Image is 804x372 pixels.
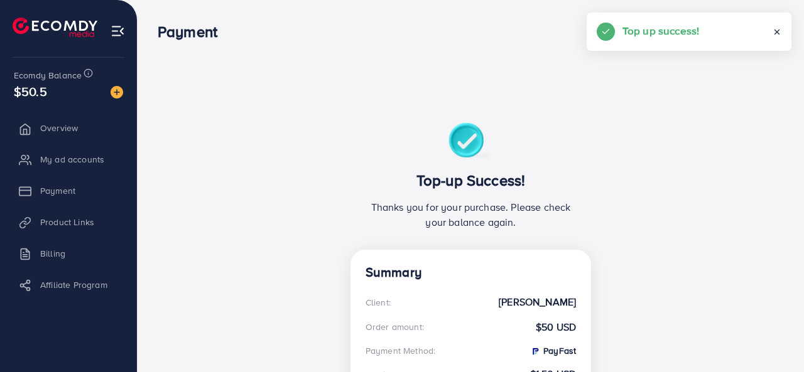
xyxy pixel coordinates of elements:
div: Order amount: [366,321,424,333]
h3: Top-up Success! [366,171,576,189]
span: Ecomdy Balance [14,69,82,82]
p: Thanks you for your purchase. Please check your balance again. [366,199,576,230]
h3: Payment [158,23,227,41]
h4: Summary [366,265,576,280]
strong: [PERSON_NAME] [499,295,576,309]
span: $50.5 [14,82,47,100]
img: success [448,123,493,161]
h5: Top up success! [622,23,699,39]
img: menu [111,24,125,38]
div: Client: [366,296,391,309]
img: image [111,86,123,98]
strong: PayFast [530,344,576,357]
div: Payment Method: [366,344,435,357]
strong: $50 USD [536,320,576,334]
img: PayFast [530,346,540,356]
img: logo [13,18,97,37]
